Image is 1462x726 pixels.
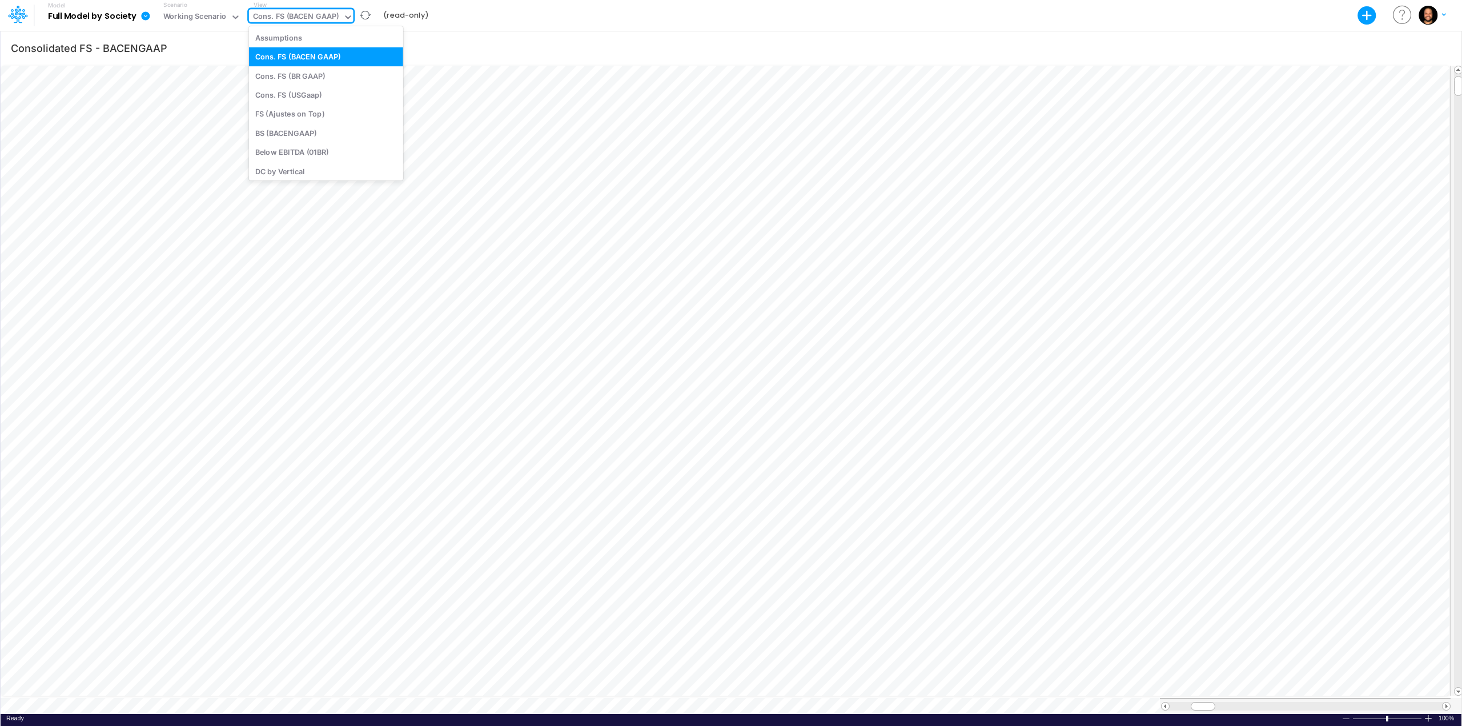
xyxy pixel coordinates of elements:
div: Zoom [1352,714,1424,723]
div: Zoom level [1439,714,1456,723]
div: Below EBITDA (01BR) [249,143,403,162]
label: View [254,1,267,9]
div: Zoom Out [1341,715,1351,723]
div: Cons. FS (BACEN GAAP) [249,47,403,66]
b: (read-only) [383,10,428,21]
label: Model [48,2,65,9]
b: Full Model by Society [48,11,136,22]
div: DC by Vertical [249,162,403,181]
div: Working Scenario [163,11,227,24]
div: In Ready mode [6,714,24,723]
div: Assumptions [249,28,403,47]
div: Zoom In [1424,714,1433,723]
span: Ready [6,715,24,721]
div: FS (Ajustes on Top) [249,105,403,123]
span: 100% [1439,714,1456,723]
div: Cons. FS (USGaap) [249,85,403,104]
label: Scenario [163,1,187,9]
div: Zoom [1386,716,1388,721]
div: Cons. FS (BACEN GAAP) [253,11,339,24]
div: BS (BACENGAAP) [249,123,403,142]
div: Cons. FS (BR GAAP) [249,66,403,85]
